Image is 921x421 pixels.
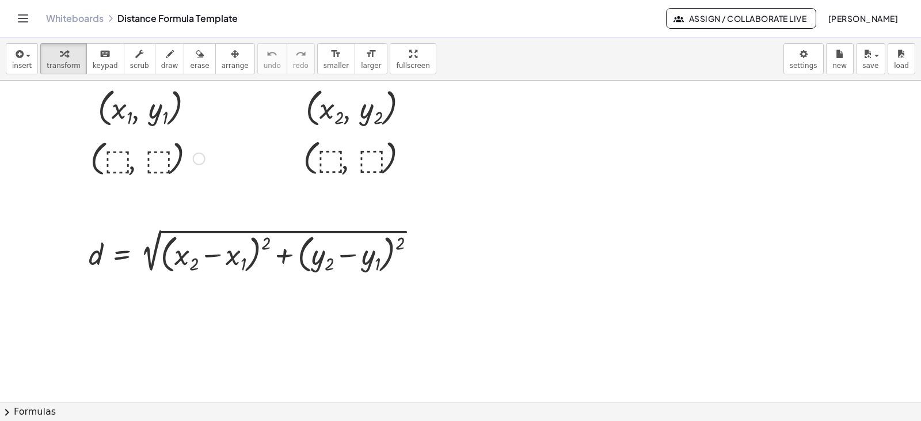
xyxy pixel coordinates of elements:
[215,43,255,74] button: arrange
[100,47,111,61] i: keyboard
[894,62,909,70] span: load
[832,62,847,70] span: new
[6,43,38,74] button: insert
[295,47,306,61] i: redo
[287,43,315,74] button: redoredo
[888,43,915,74] button: load
[40,43,87,74] button: transform
[366,47,376,61] i: format_size
[264,62,281,70] span: undo
[124,43,155,74] button: scrub
[14,9,32,28] button: Toggle navigation
[783,43,824,74] button: settings
[184,43,215,74] button: erase
[47,62,81,70] span: transform
[46,13,104,24] a: Whiteboards
[856,43,885,74] button: save
[155,43,185,74] button: draw
[161,62,178,70] span: draw
[828,13,898,24] span: [PERSON_NAME]
[86,43,124,74] button: keyboardkeypad
[330,47,341,61] i: format_size
[676,13,806,24] span: Assign / Collaborate Live
[222,62,249,70] span: arrange
[355,43,387,74] button: format_sizelarger
[324,62,349,70] span: smaller
[862,62,878,70] span: save
[267,47,277,61] i: undo
[93,62,118,70] span: keypad
[826,43,854,74] button: new
[361,62,381,70] span: larger
[396,62,429,70] span: fullscreen
[130,62,149,70] span: scrub
[390,43,436,74] button: fullscreen
[190,62,209,70] span: erase
[790,62,817,70] span: settings
[12,62,32,70] span: insert
[257,43,287,74] button: undoundo
[666,8,816,29] button: Assign / Collaborate Live
[317,43,355,74] button: format_sizesmaller
[293,62,309,70] span: redo
[819,8,907,29] button: [PERSON_NAME]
